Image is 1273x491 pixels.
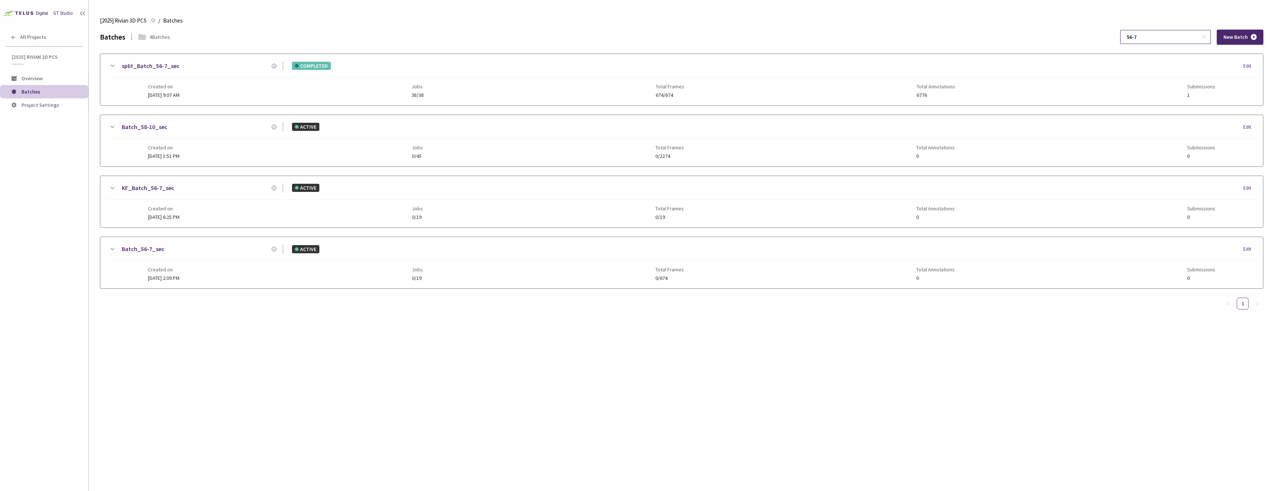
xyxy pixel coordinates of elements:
span: Overview [21,75,43,82]
a: 1 [1237,298,1248,309]
div: 4 Batches [150,33,170,41]
span: 0 [1187,153,1215,159]
button: right [1252,298,1263,309]
span: Created on [148,84,179,89]
div: GT Studio [53,10,73,17]
span: 0/674 [655,275,684,281]
div: KF_Batch_56-7_secACTIVEEditCreated on[DATE] 6:25 PMJobs0/19Total Frames0/19Total Annotations0Subm... [100,176,1263,227]
div: COMPLETED [292,62,331,70]
li: Next Page [1252,298,1263,309]
span: Total Frames [656,84,684,89]
span: 0 [1187,275,1215,281]
span: [2025] Rivian 3D PCS [100,16,147,25]
a: KF_Batch_56-7_sec [122,183,174,193]
span: Created on [148,145,179,150]
span: 0 [916,153,955,159]
div: Edit [1243,184,1256,192]
span: Batches [163,16,183,25]
div: ACTIVE [292,245,319,253]
div: Batch_56-7_secACTIVEEditCreated on[DATE] 2:09 PMJobs0/19Total Frames0/674Total Annotations0Submis... [100,237,1263,288]
span: Total Frames [655,145,684,150]
span: Created on [148,206,179,211]
span: 0/45 [412,153,423,159]
div: Batch_58-10_secACTIVEEditCreated on[DATE] 1:51 PMJobs0/45Total Frames0/2274Total Annotations0Subm... [100,115,1263,166]
span: Jobs [412,145,423,150]
span: Total Annotations [916,145,955,150]
span: Jobs [412,84,424,89]
span: Total Annotations [916,267,955,272]
span: Submissions [1187,206,1215,211]
a: split_Batch_56-7_sec [122,61,179,71]
span: 1 [1187,92,1215,98]
span: Submissions [1187,84,1215,89]
span: 0 [1187,214,1215,220]
li: / [158,16,160,25]
span: [DATE] 6:25 PM [148,214,179,220]
span: 38/38 [412,92,424,98]
div: ACTIVE [292,184,319,192]
span: [2025] Rivian 3D PCS [12,54,78,60]
div: Edit [1243,62,1256,70]
li: 1 [1237,298,1249,309]
span: 674/674 [656,92,684,98]
span: Total Frames [655,206,684,211]
a: Batch_58-10_sec [122,122,167,132]
span: 0/19 [412,214,423,220]
span: Submissions [1187,145,1215,150]
span: Total Frames [655,267,684,272]
div: Edit [1243,245,1256,253]
span: Jobs [412,267,423,272]
span: right [1255,302,1260,306]
span: [DATE] 1:51 PM [148,153,179,159]
button: left [1222,298,1234,309]
span: Batches [21,88,40,95]
span: 6776 [917,92,955,98]
span: Jobs [412,206,423,211]
span: left [1226,302,1230,306]
li: Previous Page [1222,298,1234,309]
div: ACTIVE [292,123,319,131]
div: split_Batch_56-7_secCOMPLETEDEditCreated on[DATE] 9:07 AMJobs38/38Total Frames674/674Total Annota... [100,54,1263,105]
span: 0/2274 [655,153,684,159]
div: Edit [1243,123,1256,131]
span: Submissions [1187,267,1215,272]
span: Project Settings [21,102,59,108]
span: 0/19 [655,214,684,220]
span: Total Annotations [917,84,955,89]
input: Search [1122,30,1201,44]
a: Batch_56-7_sec [122,244,164,254]
span: [DATE] 9:07 AM [148,92,179,98]
span: 0/19 [412,275,423,281]
span: [DATE] 2:09 PM [148,275,179,281]
span: Created on [148,267,179,272]
span: 0 [916,214,955,220]
span: New Batch [1223,34,1248,40]
span: Total Annotations [916,206,955,211]
div: Batches [100,31,125,43]
span: 0 [916,275,955,281]
span: All Projects [20,34,46,40]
